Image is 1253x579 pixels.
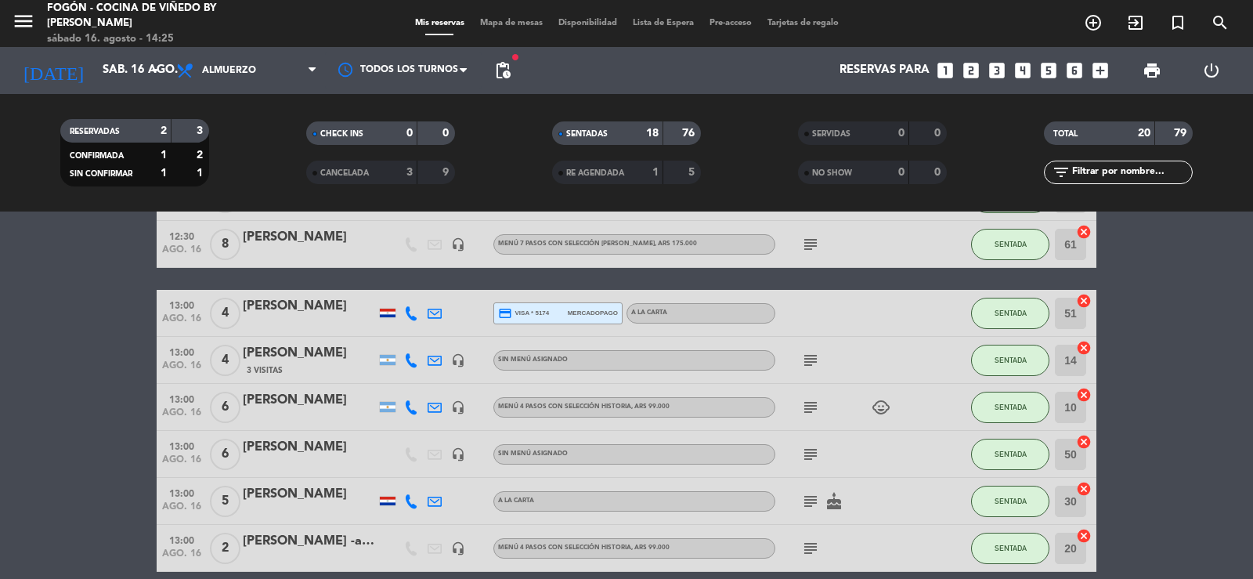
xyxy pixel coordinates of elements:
[1182,47,1241,94] div: LOG OUT
[210,486,240,517] span: 5
[498,403,670,410] span: Menú 4 pasos con selección Historia
[934,128,944,139] strong: 0
[1013,60,1033,81] i: looks_4
[702,19,760,27] span: Pre-acceso
[801,398,820,417] i: subject
[1038,60,1059,81] i: looks_5
[498,545,670,551] span: Menú 4 pasos con selección Historia
[162,244,201,262] span: ago. 16
[498,356,568,363] span: Sin menú asignado
[243,296,376,317] div: [PERSON_NAME]
[971,392,1049,423] button: SENTADA
[451,353,465,367] i: headset_mic
[70,170,132,178] span: SIN CONFIRMAR
[243,390,376,411] div: [PERSON_NAME]
[12,9,35,38] button: menu
[646,128,659,139] strong: 18
[1076,434,1092,450] i: cancel
[1168,13,1187,32] i: turned_in_not
[162,295,201,313] span: 13:00
[971,533,1049,564] button: SENTADA
[625,19,702,27] span: Lista de Espera
[161,150,167,161] strong: 1
[498,241,697,247] span: Menú 7 pasos con selección [PERSON_NAME]
[210,392,240,423] span: 6
[1202,61,1221,80] i: power_settings_new
[70,128,120,136] span: RESERVADAS
[162,389,201,407] span: 13:00
[210,533,240,564] span: 2
[162,226,201,244] span: 12:30
[498,306,512,320] i: credit_card
[898,128,905,139] strong: 0
[971,439,1049,470] button: SENTADA
[320,169,369,177] span: CANCELADA
[498,498,534,504] span: A LA CARTA
[898,167,905,178] strong: 0
[146,61,164,80] i: arrow_drop_down
[162,313,201,331] span: ago. 16
[243,227,376,248] div: [PERSON_NAME]
[812,169,852,177] span: NO SHOW
[162,454,201,472] span: ago. 16
[162,436,201,454] span: 13:00
[197,168,206,179] strong: 1
[161,125,167,136] strong: 2
[682,128,698,139] strong: 76
[451,447,465,461] i: headset_mic
[162,483,201,501] span: 13:00
[934,167,944,178] strong: 0
[162,360,201,378] span: ago. 16
[162,530,201,548] span: 13:00
[631,403,670,410] span: , ARS 99.000
[202,65,256,76] span: Almuerzo
[1143,61,1161,80] span: print
[498,451,568,457] span: Sin menú asignado
[243,437,376,458] div: [PERSON_NAME]
[688,167,698,178] strong: 5
[961,60,981,81] i: looks_two
[995,240,1027,248] span: SENTADA
[243,484,376,505] div: [PERSON_NAME]
[631,309,667,316] span: A LA CARTA
[1084,13,1103,32] i: add_circle_outline
[493,61,512,80] span: pending_actions
[162,407,201,425] span: ago. 16
[1076,387,1092,403] i: cancel
[1090,60,1110,81] i: add_box
[840,63,930,78] span: Reservas para
[1076,481,1092,497] i: cancel
[1076,340,1092,356] i: cancel
[197,150,206,161] strong: 2
[162,342,201,360] span: 13:00
[1174,128,1190,139] strong: 79
[47,31,302,47] div: sábado 16. agosto - 14:25
[12,53,95,88] i: [DATE]
[47,1,302,31] div: Fogón - Cocina de viñedo by [PERSON_NAME]
[407,19,472,27] span: Mis reservas
[1126,13,1145,32] i: exit_to_app
[568,308,618,318] span: mercadopago
[210,298,240,329] span: 4
[971,298,1049,329] button: SENTADA
[498,306,549,320] span: visa * 5174
[971,345,1049,376] button: SENTADA
[161,168,167,179] strong: 1
[995,356,1027,364] span: SENTADA
[995,544,1027,552] span: SENTADA
[987,60,1007,81] i: looks_3
[760,19,847,27] span: Tarjetas de regalo
[566,169,624,177] span: RE AGENDADA
[70,152,124,160] span: CONFIRMADA
[12,9,35,33] i: menu
[247,364,283,377] span: 3 Visitas
[655,241,697,247] span: , ARS 175.000
[197,125,206,136] strong: 3
[511,52,520,62] span: fiber_manual_record
[1076,224,1092,240] i: cancel
[1064,60,1085,81] i: looks_6
[971,486,1049,517] button: SENTADA
[210,439,240,470] span: 6
[1053,130,1078,138] span: TOTAL
[406,128,413,139] strong: 0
